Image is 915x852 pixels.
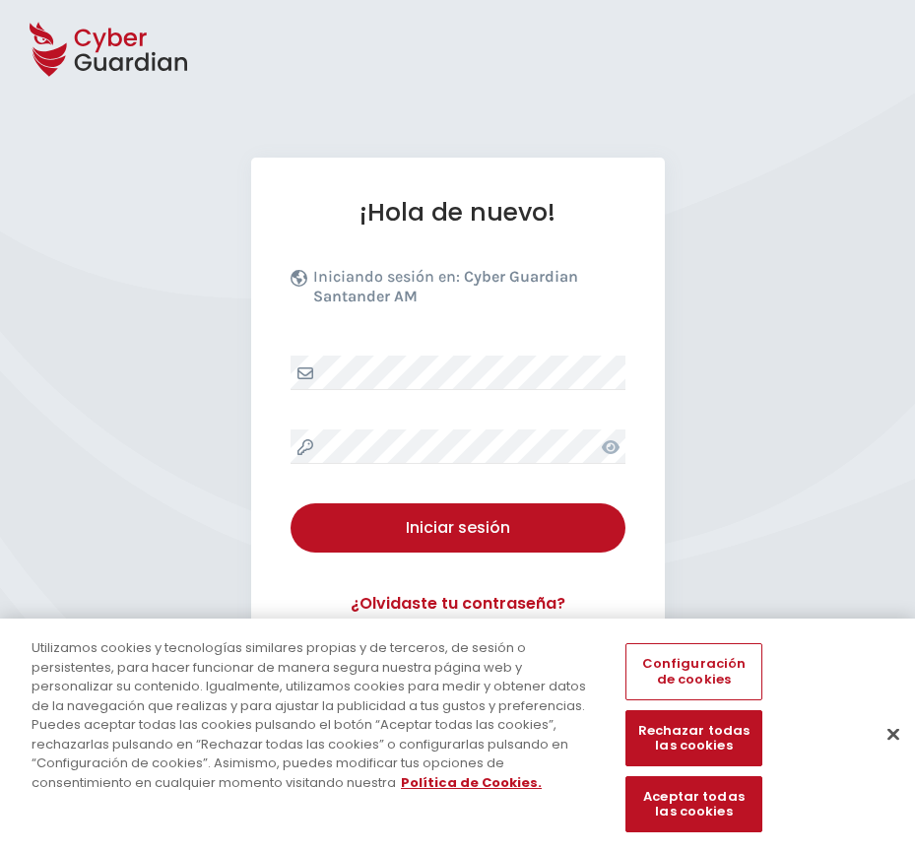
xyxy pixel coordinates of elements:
[401,773,542,792] a: Más información sobre su privacidad, se abre en una nueva pestaña
[291,503,625,553] button: Iniciar sesión
[625,643,762,699] button: Configuración de cookies, Abre el cuadro de diálogo del centro de preferencias.
[625,776,762,832] button: Aceptar todas las cookies
[291,592,625,616] a: ¿Olvidaste tu contraseña?
[313,267,578,305] b: Cyber Guardian Santander AM
[625,710,762,766] button: Rechazar todas las cookies
[313,267,621,316] p: Iniciando sesión en:
[305,516,611,540] div: Iniciar sesión
[291,197,625,228] h1: ¡Hola de nuevo!
[872,712,915,755] button: Cerrar
[32,638,598,792] div: Utilizamos cookies y tecnologías similares propias y de terceros, de sesión o persistentes, para ...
